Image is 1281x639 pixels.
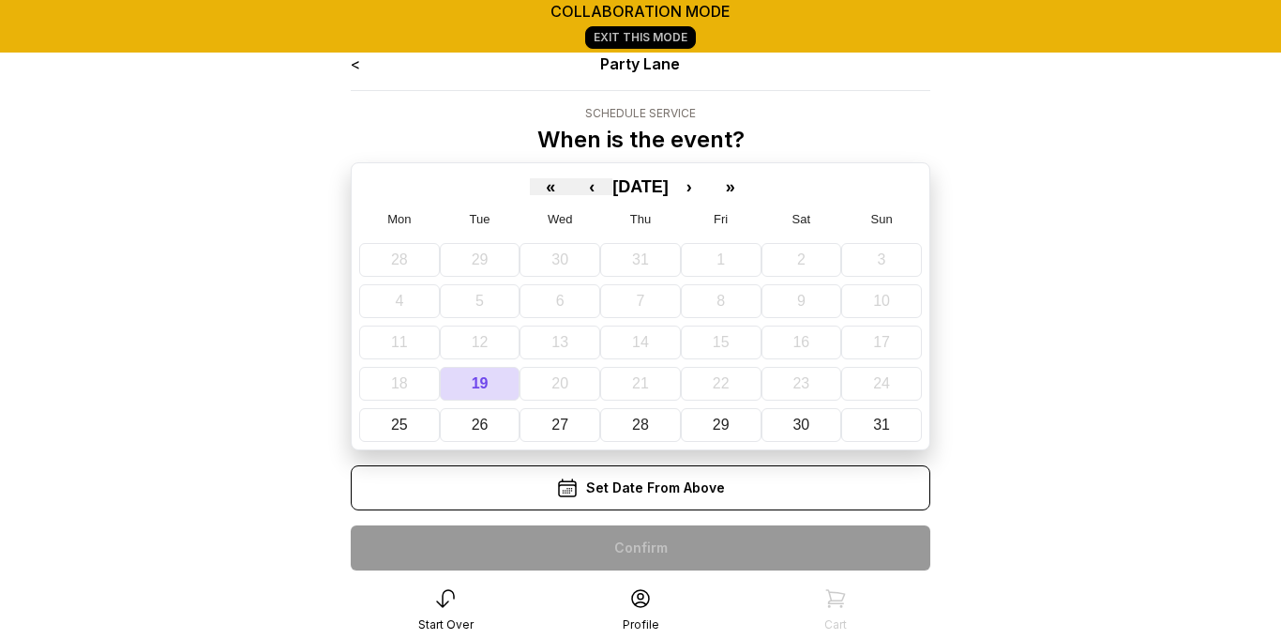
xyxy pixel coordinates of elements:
[548,212,573,226] abbr: Wednesday
[841,408,922,442] button: August 31, 2025
[761,326,842,359] button: August 16, 2025
[841,326,922,359] button: August 17, 2025
[359,408,440,442] button: August 25, 2025
[472,334,489,350] abbr: August 12, 2025
[585,26,696,49] a: Exit This Mode
[472,375,489,391] abbr: August 19, 2025
[761,367,842,401] button: August 23, 2025
[681,284,761,318] button: August 8, 2025
[716,251,725,267] abbr: August 1, 2025
[391,417,408,433] abbr: August 25, 2025
[669,178,710,195] button: ›
[600,284,681,318] button: August 7, 2025
[475,293,484,309] abbr: August 5, 2025
[391,334,408,350] abbr: August 11, 2025
[551,417,568,433] abbr: August 27, 2025
[873,375,890,391] abbr: August 24, 2025
[440,284,520,318] button: August 5, 2025
[440,243,520,277] button: July 29, 2025
[623,617,659,632] div: Profile
[391,375,408,391] abbr: August 18, 2025
[391,251,408,267] abbr: July 28, 2025
[600,243,681,277] button: July 31, 2025
[359,284,440,318] button: August 4, 2025
[395,293,403,309] abbr: August 4, 2025
[632,251,649,267] abbr: July 31, 2025
[681,408,761,442] button: August 29, 2025
[637,293,645,309] abbr: August 7, 2025
[571,178,612,195] button: ‹
[418,617,474,632] div: Start Over
[761,284,842,318] button: August 9, 2025
[873,334,890,350] abbr: August 17, 2025
[841,243,922,277] button: August 3, 2025
[600,408,681,442] button: August 28, 2025
[520,284,600,318] button: August 6, 2025
[632,417,649,433] abbr: August 28, 2025
[359,326,440,359] button: August 11, 2025
[632,334,649,350] abbr: August 14, 2025
[713,334,730,350] abbr: August 15, 2025
[520,326,600,359] button: August 13, 2025
[841,367,922,401] button: August 24, 2025
[551,251,568,267] abbr: July 30, 2025
[713,417,730,433] abbr: August 29, 2025
[792,375,809,391] abbr: August 23, 2025
[841,284,922,318] button: August 10, 2025
[681,367,761,401] button: August 22, 2025
[797,251,806,267] abbr: August 2, 2025
[520,367,600,401] button: August 20, 2025
[440,408,520,442] button: August 26, 2025
[472,417,489,433] abbr: August 26, 2025
[761,243,842,277] button: August 2, 2025
[440,326,520,359] button: August 12, 2025
[681,243,761,277] button: August 1, 2025
[632,375,649,391] abbr: August 21, 2025
[612,177,669,196] span: [DATE]
[351,54,360,73] a: <
[359,367,440,401] button: August 18, 2025
[556,293,565,309] abbr: August 6, 2025
[792,212,811,226] abbr: Saturday
[387,212,411,226] abbr: Monday
[681,326,761,359] button: August 15, 2025
[792,334,809,350] abbr: August 16, 2025
[551,375,568,391] abbr: August 20, 2025
[792,417,809,433] abbr: August 30, 2025
[467,53,815,75] div: Party Lane
[440,367,520,401] button: August 19, 2025
[612,178,669,195] button: [DATE]
[713,375,730,391] abbr: August 22, 2025
[537,125,745,155] p: When is the event?
[873,417,890,433] abbr: August 31, 2025
[470,212,490,226] abbr: Tuesday
[530,178,571,195] button: «
[716,293,725,309] abbr: August 8, 2025
[714,212,728,226] abbr: Friday
[878,251,886,267] abbr: August 3, 2025
[710,178,751,195] button: »
[873,293,890,309] abbr: August 10, 2025
[871,212,893,226] abbr: Sunday
[630,212,651,226] abbr: Thursday
[537,106,745,121] div: Schedule Service
[824,617,847,632] div: Cart
[600,326,681,359] button: August 14, 2025
[472,251,489,267] abbr: July 29, 2025
[551,334,568,350] abbr: August 13, 2025
[600,367,681,401] button: August 21, 2025
[761,408,842,442] button: August 30, 2025
[797,293,806,309] abbr: August 9, 2025
[520,408,600,442] button: August 27, 2025
[351,465,930,510] div: Set Date From Above
[359,243,440,277] button: July 28, 2025
[520,243,600,277] button: July 30, 2025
